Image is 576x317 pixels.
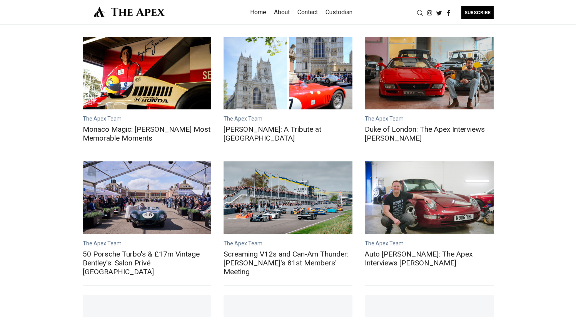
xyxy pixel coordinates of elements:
a: The Apex Team [365,240,404,247]
a: Screaming V12s and Can-Am Thunder: Goodwood's 81st Members' Meeting [224,161,352,234]
a: The Apex Team [83,240,122,247]
a: 50 Porsche Turbo's & £17m Vintage Bentley's: Salon Privé London [83,161,212,234]
a: Auto Alex: The Apex Interviews Alex Kersten [365,161,494,234]
a: Twitter [434,9,444,16]
a: Monaco Magic: [PERSON_NAME] Most Memorable Moments [83,125,212,143]
a: Contact [297,6,318,18]
a: Search [415,9,425,16]
a: Facebook [444,9,454,16]
a: SUBSCRIBE [454,6,494,19]
a: Custodian [326,6,352,18]
a: Instagram [425,9,434,16]
a: 50 Porsche Turbo's & £17m Vintage Bentley's: Salon Privé [GEOGRAPHIC_DATA] [83,250,212,276]
a: The Apex Team [224,116,262,122]
a: Auto [PERSON_NAME]: The Apex Interviews [PERSON_NAME] [365,250,494,267]
a: The Apex Team [365,116,404,122]
a: The Apex Team [83,116,122,122]
a: The Apex Team [224,240,262,247]
a: Duke of London: The Apex Interviews Merlin McCormack [365,37,494,109]
a: Screaming V12s and Can-Am Thunder: [PERSON_NAME]'s 81st Members' Meeting [224,250,352,276]
img: The Apex by Custodian [83,6,176,17]
a: Home [250,6,266,18]
a: Monaco Magic: Ayrton Senna's Most Memorable Moments [83,37,212,109]
a: About [274,6,290,18]
a: Sir Stirling Moss: A Tribute at Westminster Abbey [224,37,352,109]
a: [PERSON_NAME]: A Tribute at [GEOGRAPHIC_DATA] [224,125,352,143]
div: SUBSCRIBE [461,6,494,19]
a: Duke of London: The Apex Interviews [PERSON_NAME] [365,125,494,143]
